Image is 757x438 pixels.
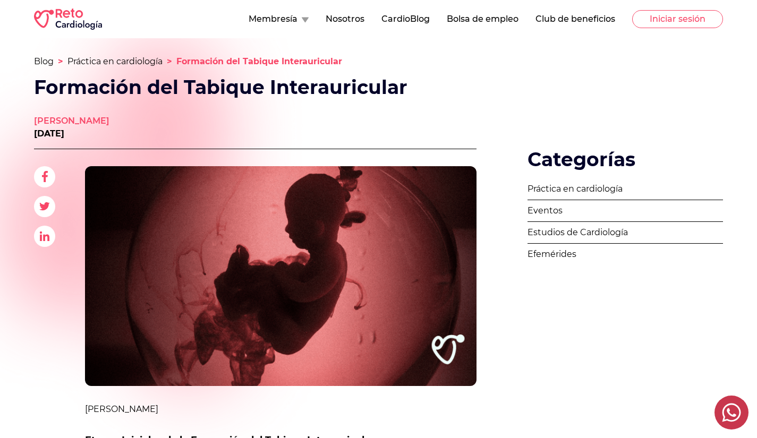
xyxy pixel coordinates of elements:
[535,13,615,25] button: Club de beneficios
[34,8,102,30] img: RETO Cardio Logo
[249,13,309,25] button: Membresía
[528,149,723,170] h2: Categorías
[528,222,723,244] a: Estudios de Cardiología
[528,178,723,200] a: Práctica en cardiología
[528,200,723,222] a: Eventos
[85,166,477,386] img: Formación del Tabique Interauricular
[326,13,364,25] button: Nosotros
[447,13,518,25] button: Bolsa de empleo
[167,56,172,66] span: >
[528,244,723,265] a: Efemérides
[34,115,109,127] a: [PERSON_NAME]
[34,76,442,98] h1: Formación del Tabique Interauricular
[176,56,342,66] span: Formación del Tabique Interauricular
[34,56,54,66] a: Blog
[381,13,430,25] button: CardioBlog
[67,56,163,66] a: Práctica en cardiología
[58,56,63,66] span: >
[34,127,109,140] p: [DATE]
[85,403,477,416] p: [PERSON_NAME]
[632,10,723,28] button: Iniciar sesión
